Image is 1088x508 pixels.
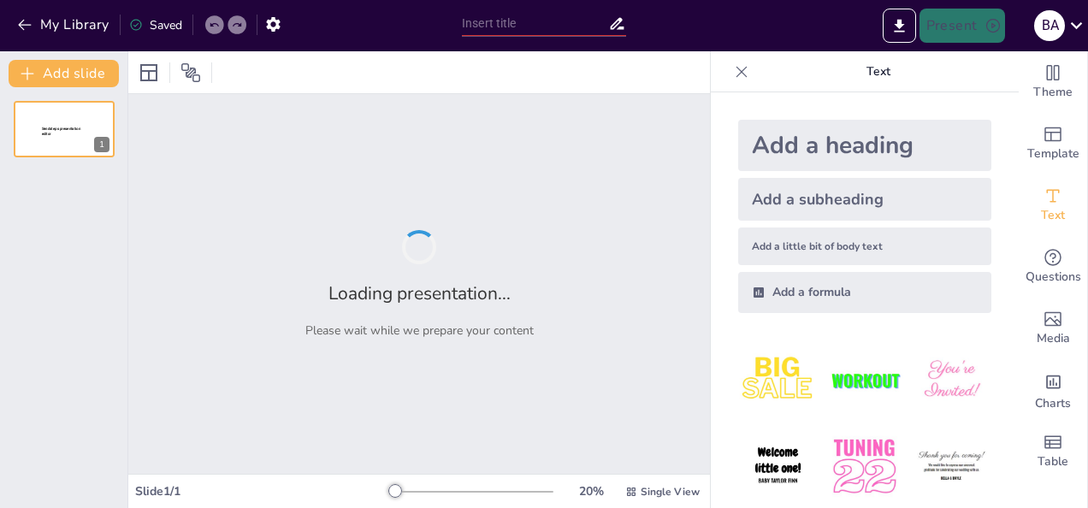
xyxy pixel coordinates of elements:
span: Template [1027,145,1079,163]
input: Insert title [462,11,608,36]
div: 1 [94,137,109,152]
div: Saved [129,17,182,33]
div: Add charts and graphs [1019,359,1087,421]
img: 6.jpeg [912,427,991,506]
h2: Loading presentation... [328,281,511,305]
img: 4.jpeg [738,427,818,506]
button: Present [919,9,1005,43]
button: My Library [13,11,116,38]
div: 1 [14,101,115,157]
img: 5.jpeg [825,427,904,506]
div: Add images, graphics, shapes or video [1019,298,1087,359]
div: Change the overall theme [1019,51,1087,113]
span: Sendsteps presentation editor [42,127,80,136]
div: 20 % [571,483,612,499]
div: Add ready made slides [1019,113,1087,174]
p: Please wait while we prepare your content [305,322,534,339]
div: b a [1034,10,1065,41]
div: Add a subheading [738,178,991,221]
img: 1.jpeg [738,340,818,420]
button: Export to PowerPoint [883,9,916,43]
div: Add a table [1019,421,1087,482]
p: Text [755,51,1002,92]
div: Slide 1 / 1 [135,483,389,499]
button: b a [1034,9,1065,43]
span: Table [1038,452,1068,471]
button: Add slide [9,60,119,87]
span: Media [1037,329,1070,348]
span: Position [180,62,201,83]
div: Add a formula [738,272,991,313]
div: Layout [135,59,163,86]
div: Get real-time input from your audience [1019,236,1087,298]
span: Single View [641,485,700,499]
img: 2.jpeg [825,340,904,420]
span: Charts [1035,394,1071,413]
span: Questions [1026,268,1081,286]
span: Theme [1033,83,1073,102]
div: Add text boxes [1019,174,1087,236]
span: Text [1041,206,1065,225]
div: Add a heading [738,120,991,171]
img: 3.jpeg [912,340,991,420]
div: Add a little bit of body text [738,227,991,265]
